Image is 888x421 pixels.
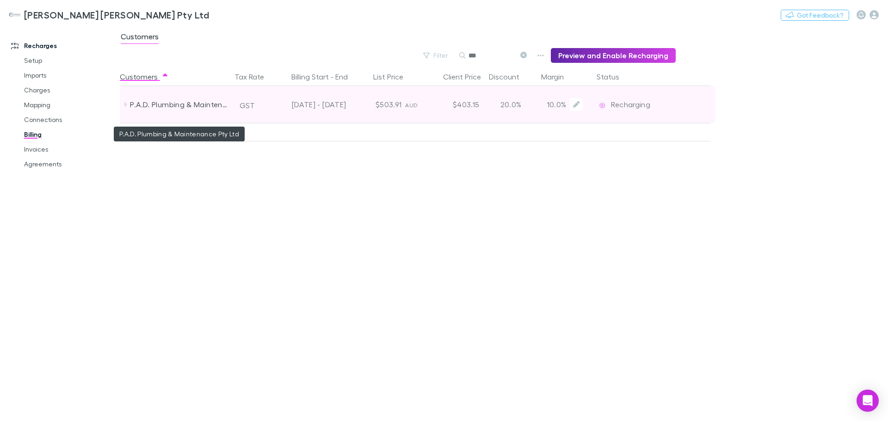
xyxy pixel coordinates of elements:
button: Customers [120,67,169,86]
a: Mapping [15,98,125,112]
img: Recharging [598,101,607,110]
button: Got Feedback? [781,10,849,21]
img: Hotchkin Hughes Pty Ltd's Logo [9,9,20,20]
button: Status [597,67,630,86]
h3: [PERSON_NAME] [PERSON_NAME] Pty Ltd [24,9,209,20]
button: Edit [570,98,583,111]
button: List Price [373,67,414,86]
a: Setup [15,53,125,68]
a: Imports [15,68,125,83]
button: GST [235,98,259,113]
a: Billing [15,127,125,142]
a: Agreements [15,157,125,171]
button: Client Price [443,67,492,86]
div: GST[DATE] - [DATE]$503.91AUD$403.1520.0%10.0%EditRechargingRecharging [120,86,715,123]
span: Customers [121,32,159,44]
button: Billing Start - End [291,67,359,86]
div: 1 customer [120,123,231,141]
a: Recharges [2,38,125,53]
button: Filter [419,50,454,61]
a: Charges [15,83,125,98]
span: AUD [405,102,418,109]
div: $503.91 [350,86,405,123]
a: [PERSON_NAME] [PERSON_NAME] Pty Ltd [4,4,215,26]
button: Discount [489,67,530,86]
button: Margin [541,67,575,86]
button: Tax Rate [234,67,275,86]
button: Preview and Enable Recharging [551,48,676,63]
div: 20.0% [483,86,538,123]
div: Open Intercom Messenger [857,390,879,412]
div: P.A.D. Plumbing & Maintenance Pty Ltd [130,86,228,123]
a: Connections [15,112,125,127]
a: Invoices [15,142,125,157]
div: $403.15 [427,86,483,123]
p: 10.0% [542,99,566,110]
span: Recharging [611,100,650,109]
div: [DATE] - [DATE] [270,86,346,123]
